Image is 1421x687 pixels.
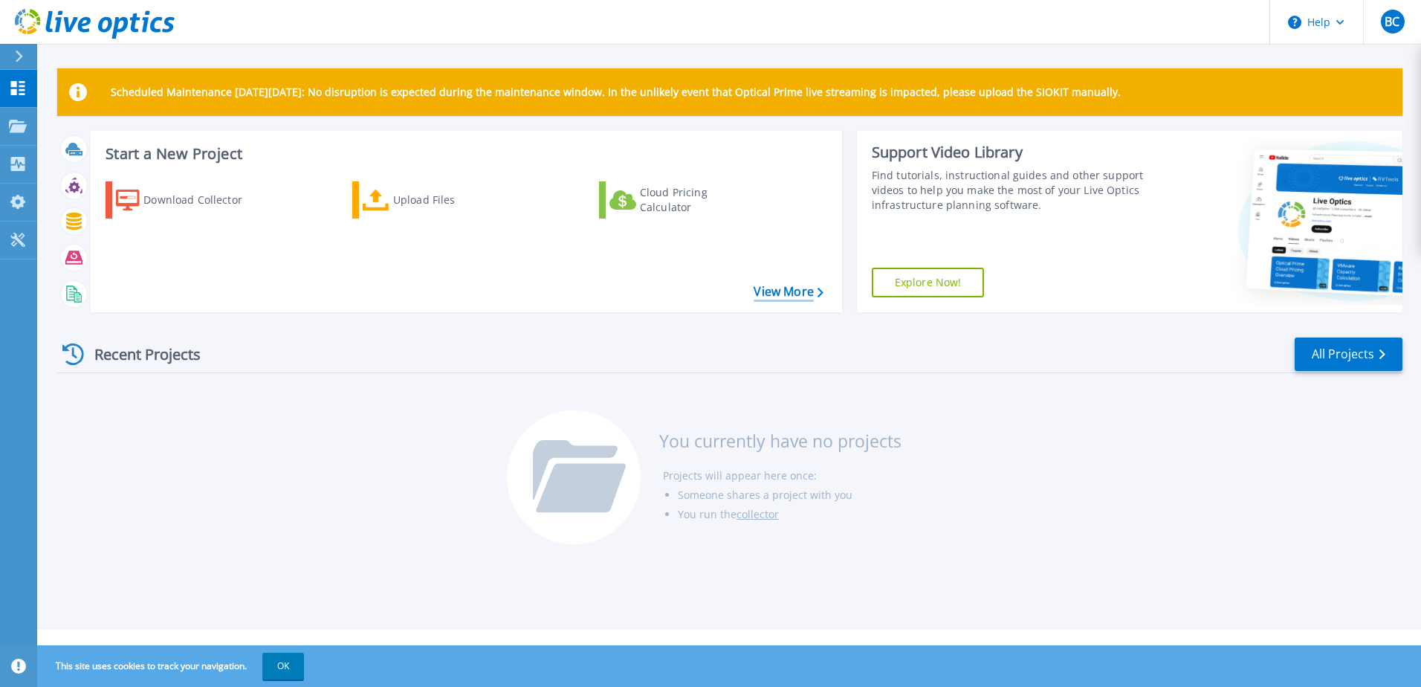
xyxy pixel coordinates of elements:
a: collector [737,507,779,521]
div: Recent Projects [57,336,221,372]
div: Find tutorials, instructional guides and other support videos to help you make the most of your L... [872,168,1150,213]
a: All Projects [1295,338,1402,371]
div: Cloud Pricing Calculator [640,185,759,215]
a: Explore Now! [872,268,985,297]
a: View More [754,285,823,299]
h3: Start a New Project [106,146,823,162]
div: Support Video Library [872,143,1150,162]
span: This site uses cookies to track your navigation. [41,653,304,680]
a: Cloud Pricing Calculator [599,181,765,219]
div: Download Collector [143,185,262,215]
button: OK [262,653,304,680]
li: You run the [678,505,902,524]
a: Upload Files [352,181,518,219]
li: Projects will appear here once: [663,466,902,486]
span: BC [1385,16,1399,28]
div: Upload Files [393,185,512,215]
p: Scheduled Maintenance [DATE][DATE]: No disruption is expected during the maintenance window. In t... [111,86,1121,98]
a: Download Collector [106,181,271,219]
li: Someone shares a project with you [678,486,902,505]
h3: You currently have no projects [659,433,902,449]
